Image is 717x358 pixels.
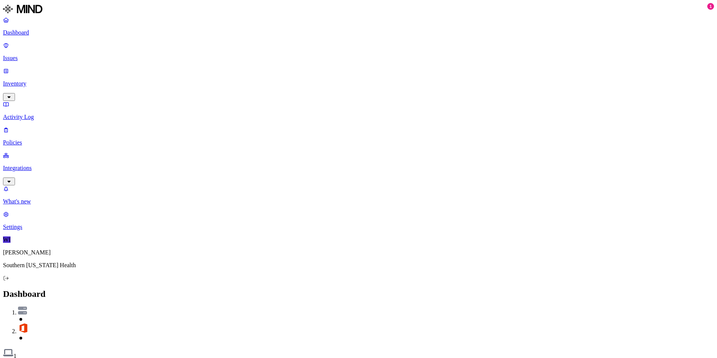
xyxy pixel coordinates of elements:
[3,42,714,62] a: Issues
[3,101,714,120] a: Activity Log
[3,236,10,243] span: WI
[3,139,714,146] p: Policies
[3,185,714,205] a: What's new
[3,347,13,358] img: endpoint.svg
[3,126,714,146] a: Policies
[707,3,714,10] div: 1
[3,29,714,36] p: Dashboard
[3,17,714,36] a: Dashboard
[3,80,714,87] p: Inventory
[18,323,28,333] img: office-365.svg
[3,289,714,299] h2: Dashboard
[3,55,714,62] p: Issues
[3,198,714,205] p: What's new
[3,165,714,171] p: Integrations
[3,114,714,120] p: Activity Log
[3,211,714,230] a: Settings
[3,224,714,230] p: Settings
[3,68,714,100] a: Inventory
[18,307,27,314] img: azure-files.svg
[3,152,714,184] a: Integrations
[3,262,714,269] p: Southern [US_STATE] Health
[3,3,42,15] img: MIND
[3,3,714,17] a: MIND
